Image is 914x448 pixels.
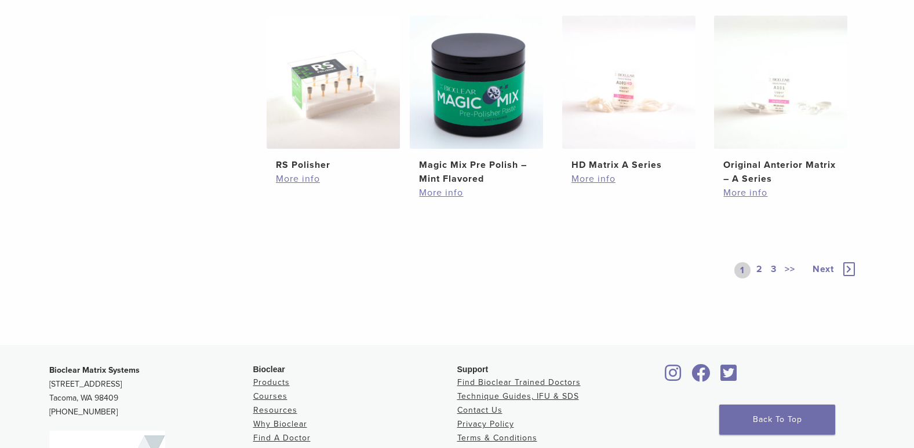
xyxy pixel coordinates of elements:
a: More info [723,186,838,200]
span: Support [457,365,489,374]
a: Privacy Policy [457,419,514,429]
a: More info [276,172,391,186]
a: Original Anterior Matrix - A SeriesOriginal Anterior Matrix – A Series [713,16,849,186]
span: Next [813,263,834,275]
a: Bioclear [688,371,715,383]
a: Magic Mix Pre Polish - Mint FlavoredMagic Mix Pre Polish – Mint Flavored [409,16,544,186]
a: RS PolisherRS Polisher [266,16,401,172]
a: Contact Us [457,405,502,415]
img: RS Polisher [267,16,400,149]
a: Bioclear [661,371,686,383]
a: More info [571,172,686,186]
a: >> [782,262,798,278]
h2: Magic Mix Pre Polish – Mint Flavored [419,158,534,186]
a: Terms & Conditions [457,433,537,443]
a: Back To Top [719,405,835,435]
a: Find A Doctor [253,433,311,443]
h2: Original Anterior Matrix – A Series [723,158,838,186]
a: Resources [253,405,297,415]
a: 3 [769,262,779,278]
a: Products [253,377,290,387]
strong: Bioclear Matrix Systems [49,365,140,375]
p: [STREET_ADDRESS] Tacoma, WA 98409 [PHONE_NUMBER] [49,363,253,419]
img: Magic Mix Pre Polish - Mint Flavored [410,16,543,149]
a: HD Matrix A SeriesHD Matrix A Series [562,16,697,172]
h2: RS Polisher [276,158,391,172]
a: Why Bioclear [253,419,307,429]
a: 2 [754,262,765,278]
a: Bioclear [717,371,741,383]
span: Bioclear [253,365,285,374]
a: Technique Guides, IFU & SDS [457,391,579,401]
img: HD Matrix A Series [562,16,695,149]
a: Find Bioclear Trained Doctors [457,377,581,387]
a: More info [419,186,534,200]
h2: HD Matrix A Series [571,158,686,172]
a: Courses [253,391,287,401]
a: 1 [734,262,751,278]
img: Original Anterior Matrix - A Series [714,16,847,149]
